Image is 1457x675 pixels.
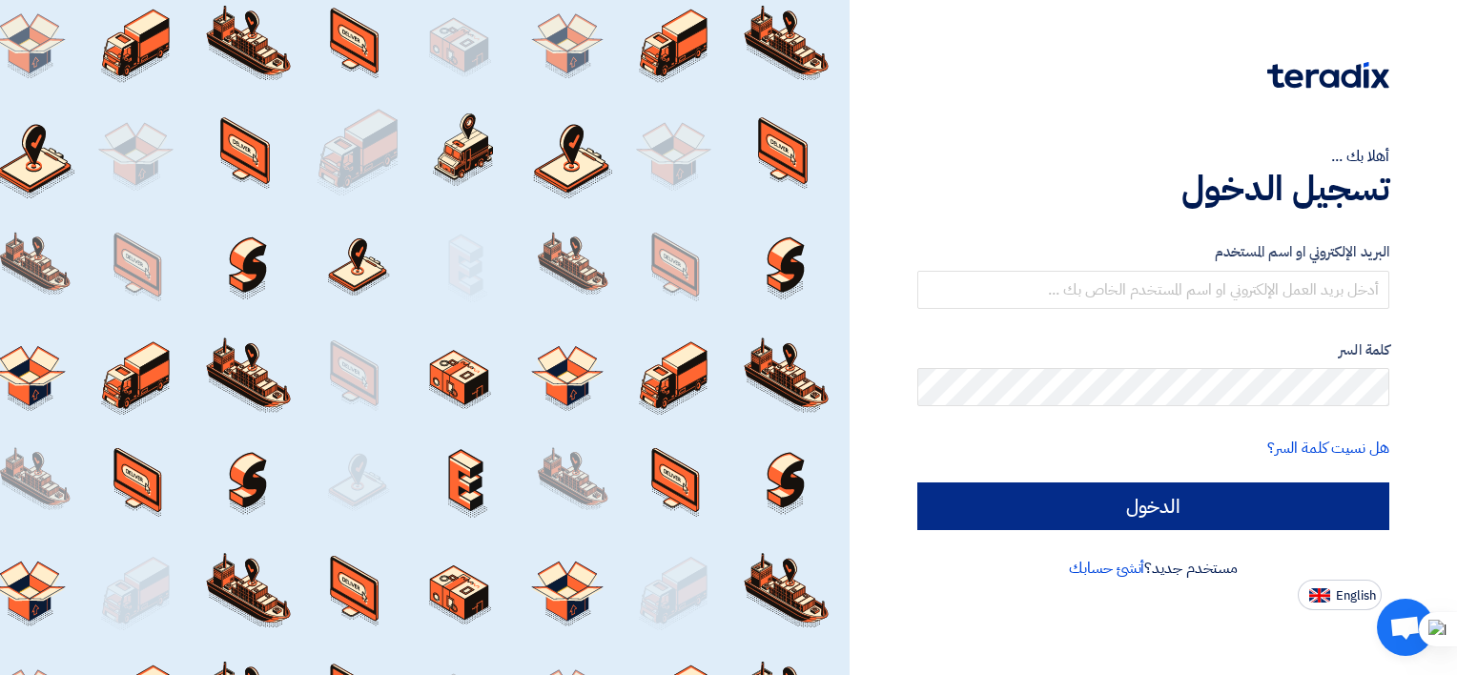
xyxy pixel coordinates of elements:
a: هل نسيت كلمة السر؟ [1267,437,1389,460]
button: English [1298,580,1382,610]
input: أدخل بريد العمل الإلكتروني او اسم المستخدم الخاص بك ... [917,271,1389,309]
div: أهلا بك ... [917,145,1389,168]
h1: تسجيل الدخول [917,168,1389,210]
label: كلمة السر [917,339,1389,361]
img: en-US.png [1309,588,1330,603]
img: Teradix logo [1267,62,1389,89]
a: أنشئ حسابك [1069,557,1144,580]
div: مستخدم جديد؟ [917,557,1389,580]
label: البريد الإلكتروني او اسم المستخدم [917,241,1389,263]
a: Open chat [1377,599,1434,656]
span: English [1336,589,1376,603]
input: الدخول [917,482,1389,530]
